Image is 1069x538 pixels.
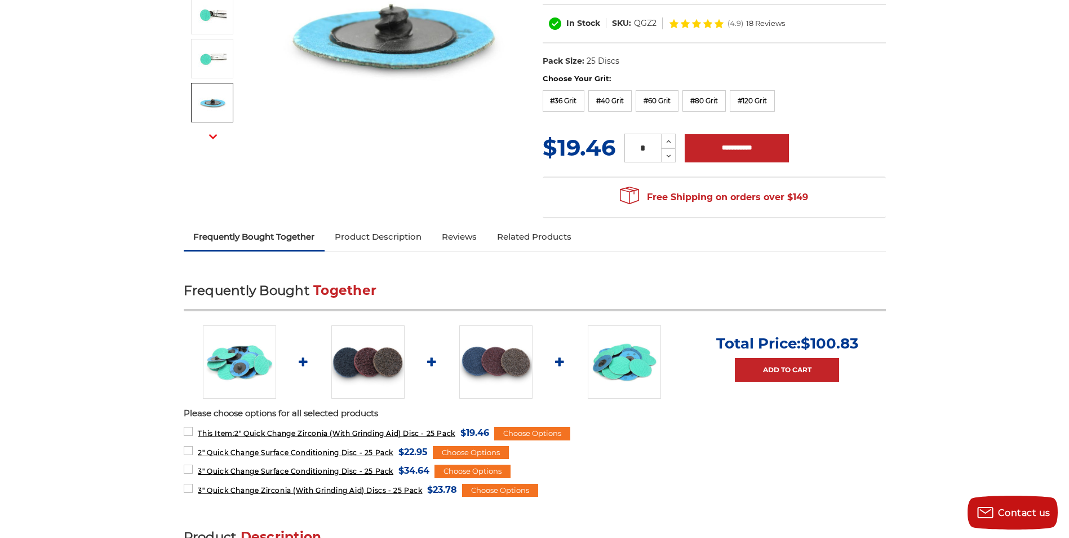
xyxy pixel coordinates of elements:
p: Total Price: [716,334,858,352]
span: 3" Quick Change Zirconia (With Grinding Aid) Discs - 25 Pack [198,486,422,495]
span: In Stock [566,18,600,28]
span: 3" Quick Change Surface Conditioning Disc - 25 Pack [198,467,393,475]
span: $22.95 [398,444,428,460]
dt: SKU: [612,17,631,29]
span: $19.46 [460,425,489,440]
a: Reviews [432,224,487,249]
a: Product Description [325,224,432,249]
div: Choose Options [434,465,511,478]
span: 18 Reviews [746,20,785,27]
dd: QGZ2 [634,17,657,29]
span: Frequently Bought [184,283,309,298]
span: $100.83 [801,334,858,352]
a: Add to Cart [735,358,839,382]
button: Contact us [968,496,1058,530]
span: 2" Quick Change Surface Conditioning Disc - 25 Pack [198,448,393,457]
div: Choose Options [462,484,538,497]
span: 2" Quick Change Zirconia (With Grinding Aid) Disc - 25 Pack [198,429,455,438]
p: Please choose options for all selected products [184,407,886,420]
span: Free Shipping on orders over $149 [620,186,808,209]
span: $19.46 [543,134,615,161]
span: Contact us [998,508,1050,518]
label: Choose Your Grit: [543,73,886,85]
img: green sanding disc on Air Grinder Tools [198,45,227,73]
button: Next [199,125,227,149]
span: $23.78 [427,482,457,497]
a: Frequently Bought Together [184,224,325,249]
img: roloc type r attachment [198,89,227,117]
strong: This Item: [198,429,234,438]
span: Together [313,283,376,298]
div: Choose Options [494,427,570,440]
img: 2" Quick Change Zirconia (With Grinding Aid) Disc - 25 Pack [198,1,227,29]
div: Choose Options [433,446,509,460]
dt: Pack Size: [543,55,584,67]
span: $34.64 [398,463,429,478]
a: Related Products [487,224,582,249]
img: 2 inch zirconia plus grinding aid quick change disc [203,325,276,399]
span: (4.9) [728,20,743,27]
dd: 25 Discs [587,55,619,67]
